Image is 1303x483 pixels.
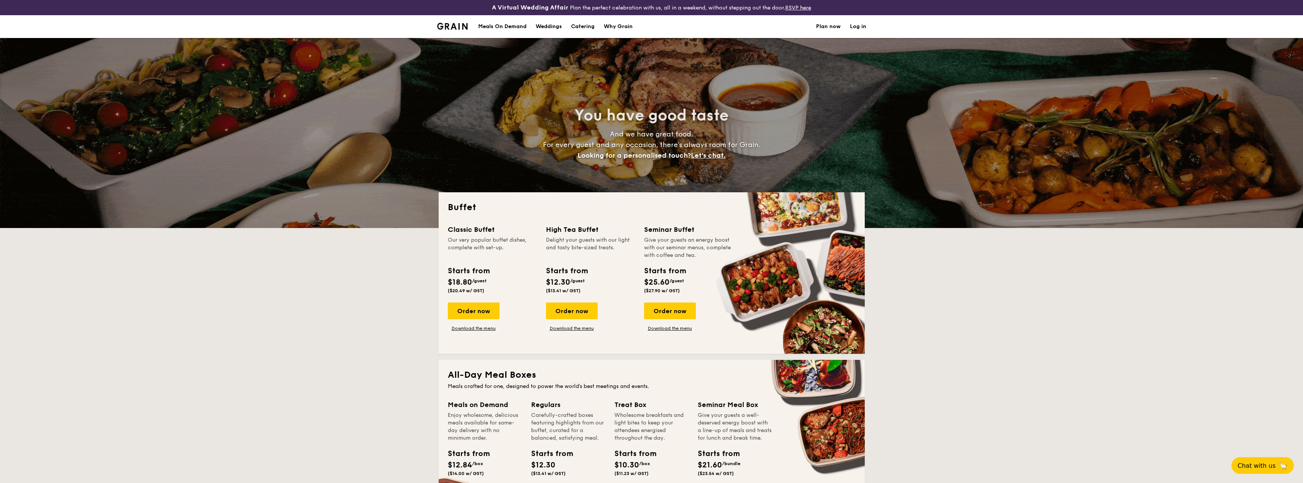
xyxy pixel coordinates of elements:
span: ($11.23 w/ GST) [614,471,649,476]
span: $12.84 [448,461,472,470]
h1: Catering [571,15,595,38]
div: Starts from [698,448,732,459]
div: Why Grain [604,15,633,38]
h2: All-Day Meal Boxes [448,369,856,381]
a: Download the menu [546,325,598,331]
a: Logotype [437,23,468,30]
span: /box [639,461,650,466]
div: Order now [644,302,696,319]
div: Treat Box [614,399,689,410]
a: Download the menu [644,325,696,331]
div: Seminar Meal Box [698,399,772,410]
div: Delight your guests with our light and tasty bite-sized treats. [546,236,635,259]
div: Weddings [536,15,562,38]
span: /guest [670,278,684,283]
div: Plan the perfect celebration with us, all in a weekend, without stepping out the door. [433,3,871,12]
div: Classic Buffet [448,224,537,235]
span: ($27.90 w/ GST) [644,288,680,293]
span: You have good taste [574,106,729,125]
h2: Buffet [448,201,856,214]
span: /bundle [722,461,740,466]
a: RSVP here [785,5,811,11]
div: Starts from [644,265,686,277]
div: Regulars [531,399,605,410]
div: Meals On Demand [478,15,527,38]
span: 🦙 [1279,461,1288,470]
a: Meals On Demand [474,15,531,38]
a: Download the menu [448,325,500,331]
span: And we have great food. For every guest and any occasion, there’s always room for Grain. [543,130,760,160]
div: Give your guests an energy boost with our seminar menus, complete with coffee and tea. [644,236,733,259]
div: Seminar Buffet [644,224,733,235]
span: ($13.41 w/ GST) [546,288,581,293]
div: Enjoy wholesome, delicious meals available for same-day delivery with no minimum order. [448,412,522,442]
div: Meals on Demand [448,399,522,410]
a: Log in [850,15,866,38]
div: Give your guests a well-deserved energy boost with a line-up of meals and treats for lunch and br... [698,412,772,442]
span: ($13.41 w/ GST) [531,471,566,476]
div: Starts from [546,265,587,277]
span: ($23.54 w/ GST) [698,471,734,476]
button: Chat with us🦙 [1231,457,1294,474]
span: Chat with us [1238,462,1276,469]
div: Starts from [614,448,649,459]
div: Starts from [448,265,489,277]
img: Grain [437,23,468,30]
div: Wholesome breakfasts and light bites to keep your attendees energised throughout the day. [614,412,689,442]
span: /guest [570,278,585,283]
div: Starts from [531,448,565,459]
span: $21.60 [698,461,722,470]
span: /box [472,461,483,466]
a: Why Grain [599,15,637,38]
span: $25.60 [644,278,670,287]
span: $18.80 [448,278,472,287]
div: High Tea Buffet [546,224,635,235]
div: Order now [448,302,500,319]
span: Looking for a personalised touch? [578,151,691,160]
div: Meals crafted for one, designed to power the world's best meetings and events. [448,383,856,390]
a: Plan now [816,15,841,38]
div: Order now [546,302,598,319]
div: Our very popular buffet dishes, complete with set-up. [448,236,537,259]
a: Catering [566,15,599,38]
span: /guest [472,278,487,283]
div: Carefully-crafted boxes featuring highlights from our buffet, curated for a balanced, satisfying ... [531,412,605,442]
h4: A Virtual Wedding Affair [492,3,568,12]
a: Weddings [531,15,566,38]
span: Let's chat. [691,151,725,160]
span: $12.30 [531,461,555,470]
div: Starts from [448,448,482,459]
span: ($20.49 w/ GST) [448,288,484,293]
span: $10.30 [614,461,639,470]
span: $12.30 [546,278,570,287]
span: ($14.00 w/ GST) [448,471,484,476]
